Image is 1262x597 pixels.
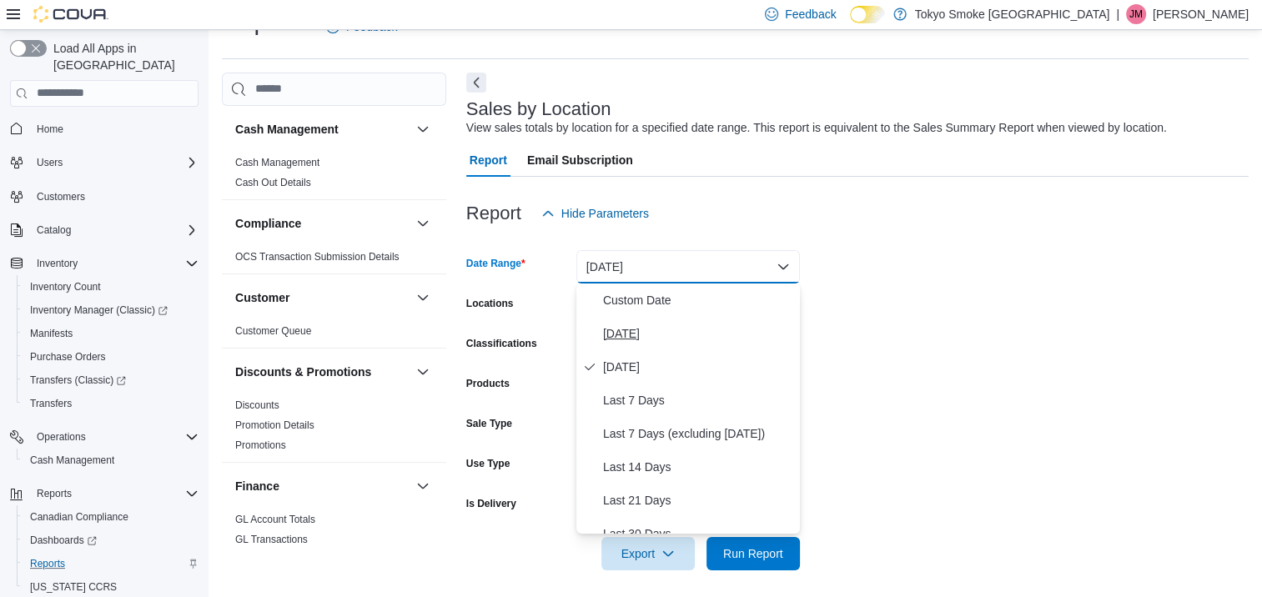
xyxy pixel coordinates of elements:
button: Inventory [3,252,205,275]
span: Manifests [23,324,199,344]
span: Email Subscription [527,143,633,177]
span: Cash Management [23,450,199,470]
span: Users [37,156,63,169]
button: Inventory Count [17,275,205,298]
span: Manifests [30,327,73,340]
h3: Compliance [235,215,301,232]
button: Operations [3,425,205,449]
div: Finance [222,509,446,556]
a: OCS Transaction Submission Details [235,251,400,263]
span: Feedback [785,6,836,23]
span: Canadian Compliance [30,510,128,524]
p: Tokyo Smoke [GEOGRAPHIC_DATA] [915,4,1110,24]
p: [PERSON_NAME] [1153,4,1249,24]
div: Cash Management [222,153,446,199]
input: Dark Mode [850,6,885,23]
span: Washington CCRS [23,577,199,597]
span: Reports [37,487,72,500]
a: Cash Management [235,157,319,168]
span: Export [611,537,685,570]
button: Operations [30,427,93,447]
button: Users [3,151,205,174]
a: Reports [23,554,72,574]
a: Inventory Count [23,277,108,297]
a: GL Account Totals [235,514,315,525]
a: Home [30,119,70,139]
span: Home [30,118,199,139]
button: Cash Management [413,119,433,139]
span: Catalog [37,223,71,237]
div: Discounts & Promotions [222,395,446,462]
span: Last 7 Days [603,390,793,410]
label: Is Delivery [466,497,516,510]
span: Inventory Count [23,277,199,297]
a: Inventory Manager (Classic) [17,298,205,322]
span: Customers [37,190,85,203]
span: Hide Parameters [561,205,649,222]
button: Discounts & Promotions [235,364,410,380]
span: [DATE] [603,324,793,344]
button: Catalog [30,220,78,240]
label: Use Type [466,457,510,470]
span: Last 7 Days (excluding [DATE]) [603,424,793,444]
span: Canadian Compliance [23,507,199,527]
span: Cash Management [235,156,319,169]
button: [DATE] [576,250,800,283]
span: Promotions [235,439,286,452]
span: Run Report [723,545,783,562]
span: Last 30 Days [603,524,793,544]
span: Discounts [235,399,279,412]
h3: Cash Management [235,121,339,138]
span: Customers [30,186,199,207]
span: JM [1129,4,1143,24]
a: Customer Queue [235,325,311,337]
span: Customer Queue [235,324,311,338]
button: Export [601,537,695,570]
label: Sale Type [466,417,512,430]
span: Load All Apps in [GEOGRAPHIC_DATA] [47,40,199,73]
button: Customer [413,288,433,308]
button: Inventory [30,253,84,273]
span: Operations [30,427,199,447]
button: Run Report [706,537,800,570]
a: Cash Management [23,450,121,470]
span: Inventory [30,253,199,273]
a: Discounts [235,399,279,411]
div: View sales totals by location for a specified date range. This report is equivalent to the Sales ... [466,119,1167,137]
label: Products [466,377,510,390]
a: Purchase Orders [23,347,113,367]
span: [DATE] [603,357,793,377]
span: Promotion Details [235,419,314,432]
span: Last 14 Days [603,457,793,477]
a: Dashboards [17,529,205,552]
div: Jordan McKay [1126,4,1146,24]
div: Compliance [222,247,446,273]
span: Home [37,123,63,136]
span: Dark Mode [850,23,851,24]
span: Transfers (Classic) [23,370,199,390]
button: Users [30,153,69,173]
button: Customer [235,289,410,306]
span: Reports [30,557,65,570]
a: [US_STATE] CCRS [23,577,123,597]
span: Report [470,143,507,177]
a: Transfers [23,394,78,414]
span: Transfers [30,397,72,410]
h3: Report [466,203,521,223]
button: Manifests [17,322,205,345]
a: Customers [30,187,92,207]
button: Purchase Orders [17,345,205,369]
span: Dashboards [30,534,97,547]
button: Customers [3,184,205,208]
span: Users [30,153,199,173]
span: Catalog [30,220,199,240]
button: Reports [30,484,78,504]
button: Finance [235,478,410,494]
a: Manifests [23,324,79,344]
span: Reports [30,484,199,504]
div: Customer [222,321,446,348]
span: GL Account Totals [235,513,315,526]
a: Transfers (Classic) [17,369,205,392]
label: Date Range [466,257,525,270]
label: Classifications [466,337,537,350]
